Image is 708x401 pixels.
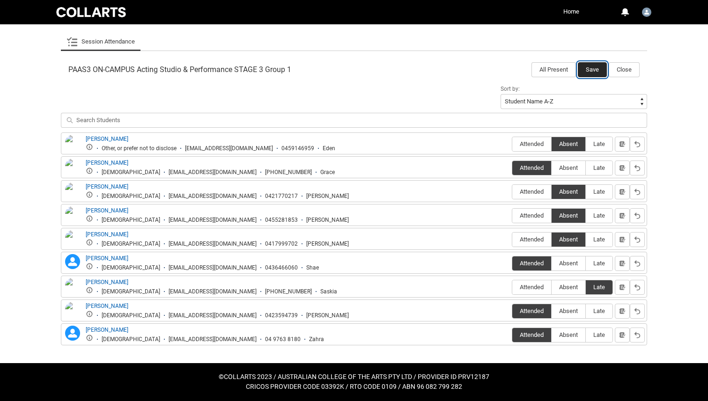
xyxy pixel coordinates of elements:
[169,312,257,319] div: [EMAIL_ADDRESS][DOMAIN_NAME]
[320,169,335,176] div: Grace
[68,65,291,74] span: PAAS3 ON-CAMPUS Acting Studio & Performance STAGE 3 Group 1
[512,188,551,195] span: Attended
[61,32,140,51] li: Session Attendance
[552,260,585,267] span: Absent
[615,304,630,319] button: Notes
[65,159,80,179] img: Grace Pateman
[630,328,645,343] button: Reset
[169,336,257,343] div: [EMAIL_ADDRESS][DOMAIN_NAME]
[102,288,160,295] div: [DEMOGRAPHIC_DATA]
[86,207,128,214] a: [PERSON_NAME]
[615,184,630,199] button: Notes
[586,212,612,219] span: Late
[185,145,273,152] div: [EMAIL_ADDRESS][DOMAIN_NAME]
[306,193,349,200] div: [PERSON_NAME]
[102,264,160,271] div: [DEMOGRAPHIC_DATA]
[102,312,160,319] div: [DEMOGRAPHIC_DATA]
[169,169,257,176] div: [EMAIL_ADDRESS][DOMAIN_NAME]
[65,302,80,322] img: Tamara Klein
[265,312,298,319] div: 0423594739
[630,208,645,223] button: Reset
[102,336,160,343] div: [DEMOGRAPHIC_DATA]
[586,140,612,147] span: Late
[281,145,314,152] div: 0459146959
[630,280,645,295] button: Reset
[512,164,551,171] span: Attended
[609,62,640,77] button: Close
[65,206,80,227] img: Kaitlin Devine
[306,241,349,248] div: [PERSON_NAME]
[86,183,128,190] a: [PERSON_NAME]
[586,260,612,267] span: Late
[561,5,582,19] a: Home
[265,241,298,248] div: 0417999702
[642,7,651,17] img: Emma.Valente
[65,182,80,203] img: Javier Lumsden
[615,137,630,152] button: Notes
[512,236,551,243] span: Attended
[615,280,630,295] button: Notes
[586,236,612,243] span: Late
[501,86,520,92] span: Sort by:
[306,312,349,319] div: [PERSON_NAME]
[640,4,654,19] button: User Profile Emma.Valente
[86,136,128,142] a: [PERSON_NAME]
[306,217,349,224] div: [PERSON_NAME]
[630,160,645,175] button: Reset
[102,193,160,200] div: [DEMOGRAPHIC_DATA]
[552,236,585,243] span: Absent
[586,284,612,291] span: Late
[512,331,551,338] span: Attended
[169,288,257,295] div: [EMAIL_ADDRESS][DOMAIN_NAME]
[552,307,585,314] span: Absent
[102,241,160,248] div: [DEMOGRAPHIC_DATA]
[552,164,585,171] span: Absent
[86,255,128,262] a: [PERSON_NAME]
[265,288,312,295] div: [PHONE_NUMBER]
[552,140,585,147] span: Absent
[320,288,337,295] div: Saskia
[578,62,607,77] button: Save
[615,328,630,343] button: Notes
[309,336,324,343] div: Zahra
[265,217,298,224] div: 0455281853
[65,326,80,341] lightning-icon: Zahra Winther
[552,284,585,291] span: Absent
[531,62,576,77] button: All Present
[630,256,645,271] button: Reset
[265,193,298,200] div: 0421770217
[586,164,612,171] span: Late
[169,264,257,271] div: [EMAIL_ADDRESS][DOMAIN_NAME]
[102,169,160,176] div: [DEMOGRAPHIC_DATA]
[586,188,612,195] span: Late
[630,137,645,152] button: Reset
[86,303,128,309] a: [PERSON_NAME]
[552,188,585,195] span: Absent
[61,113,647,128] input: Search Students
[102,217,160,224] div: [DEMOGRAPHIC_DATA]
[169,193,257,200] div: [EMAIL_ADDRESS][DOMAIN_NAME]
[86,160,128,166] a: [PERSON_NAME]
[512,307,551,314] span: Attended
[630,304,645,319] button: Reset
[65,135,80,155] img: Eden Kurrajong
[615,256,630,271] button: Notes
[86,279,128,285] a: [PERSON_NAME]
[512,284,551,291] span: Attended
[102,145,177,152] div: Other, or prefer not to disclose
[65,230,80,257] img: Luke Hill-Smith
[512,212,551,219] span: Attended
[265,169,312,176] div: [PHONE_NUMBER]
[586,307,612,314] span: Late
[586,331,612,338] span: Late
[615,160,630,175] button: Notes
[169,217,257,224] div: [EMAIL_ADDRESS][DOMAIN_NAME]
[512,140,551,147] span: Attended
[265,264,298,271] div: 0436466060
[66,32,135,51] a: Session Attendance
[323,145,335,152] div: Eden
[265,336,301,343] div: 04 9763 8180
[630,232,645,247] button: Reset
[65,254,80,269] lightning-icon: Ruby Mulcahy Gamble
[169,241,257,248] div: [EMAIL_ADDRESS][DOMAIN_NAME]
